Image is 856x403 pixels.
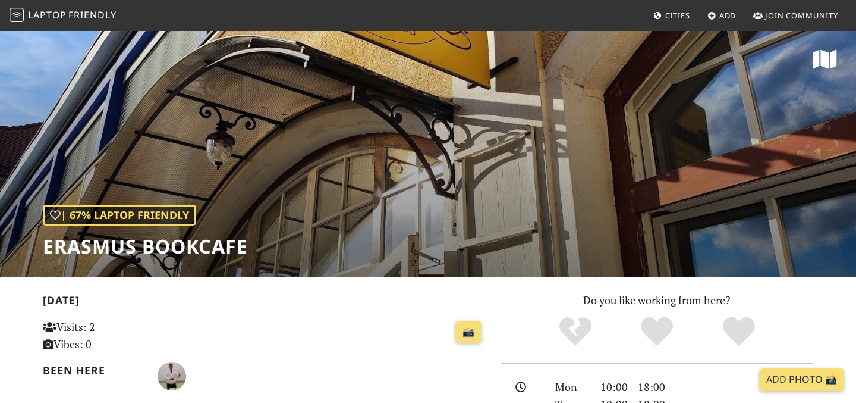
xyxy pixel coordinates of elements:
[748,5,843,26] a: Join Community
[10,8,24,22] img: LaptopFriendly
[28,8,67,21] span: Laptop
[649,5,695,26] a: Cities
[43,294,486,311] h2: [DATE]
[534,315,616,348] div: No
[665,10,690,21] span: Cities
[455,321,481,343] a: 📸
[616,315,698,348] div: Yes
[548,379,593,396] div: Mon
[759,368,844,391] a: Add Photo 📸
[765,10,838,21] span: Join Community
[703,5,741,26] a: Add
[719,10,737,21] span: Add
[43,364,143,377] h2: Been here
[501,292,813,309] p: Do you like working from here?
[68,8,116,21] span: Friendly
[158,362,186,390] img: 5132-costin.jpg
[10,5,117,26] a: LaptopFriendly LaptopFriendly
[43,235,248,258] h1: Erasmus Bookcafe
[698,315,780,348] div: Definitely!
[158,368,186,382] span: costin peiu
[43,205,196,226] div: | 67% Laptop Friendly
[593,379,820,396] div: 10:00 – 18:00
[43,318,181,353] p: Visits: 2 Vibes: 0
